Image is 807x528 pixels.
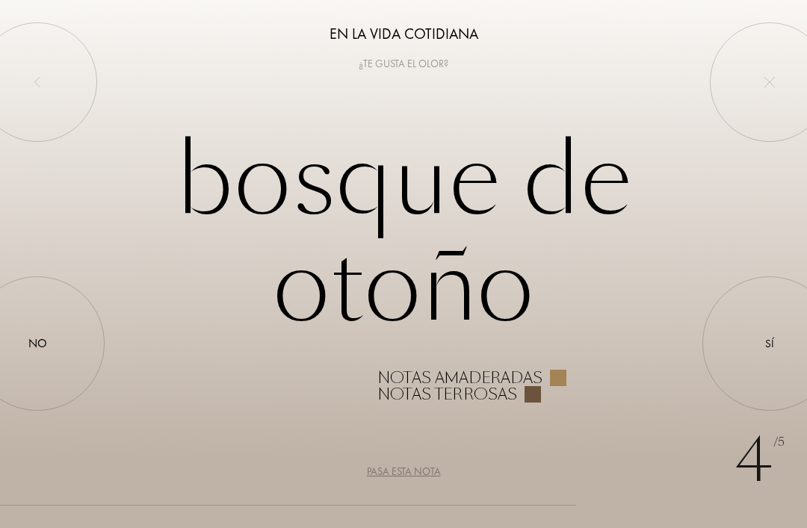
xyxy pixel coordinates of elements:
[764,76,776,88] img: quit_onboard.svg
[773,434,785,451] span: /5
[31,76,43,88] img: left_onboard.svg
[377,370,542,386] div: Notas amaderadas
[81,126,726,403] div: Bosque de otoño
[765,335,774,352] div: Sí
[735,416,785,506] div: 4
[28,335,47,352] div: No
[377,386,517,403] div: Notas terrosas
[367,464,441,479] div: Pasa esta nota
